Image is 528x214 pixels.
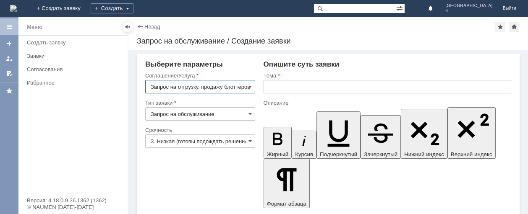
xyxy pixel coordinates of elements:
span: Опишите суть заявки [264,60,340,68]
div: Создать заявку [27,39,123,46]
div: Запрос на обслуживание / Создание заявки [137,37,520,45]
div: Описание [264,100,510,106]
span: 6 [445,8,493,13]
span: Жирный [267,151,289,157]
button: Верхний индекс [447,107,496,159]
span: Нижний индекс [404,151,444,157]
span: [GEOGRAPHIC_DATA] [445,3,493,8]
span: Зачеркнутый [364,151,397,157]
button: Формат абзаца [264,159,310,208]
a: Создать заявку [3,37,16,50]
a: Заявки [24,49,126,62]
button: Подчеркнутый [316,111,361,159]
img: logo [10,5,17,12]
button: Зачеркнутый [361,115,401,159]
a: Назад [144,23,160,30]
div: Заявки [27,53,123,59]
div: Версия: 4.18.0.9.26.1362 (1362) [27,198,119,203]
div: Согласования [27,66,123,72]
div: Создать [91,3,133,13]
div: Скрыть меню [123,22,133,32]
div: Меню [27,22,42,32]
a: Мои заявки [3,52,16,65]
div: Избранное [27,80,113,86]
a: Перейти на домашнюю страницу [10,5,17,12]
button: Курсив [292,131,316,159]
a: Согласования [24,63,126,76]
span: Расширенный поиск [396,4,405,12]
span: Подчеркнутый [320,151,357,157]
span: Верхний индекс [451,151,492,157]
div: Сделать домашней страницей [509,22,519,32]
button: Нижний индекс [401,109,447,159]
button: Жирный [264,127,292,159]
div: Тип заявки [145,100,254,106]
a: Мои согласования [3,67,16,80]
div: Тема [264,73,510,78]
div: Срочность [145,127,254,133]
span: Курсив [295,151,313,157]
span: Формат абзаца [267,201,306,207]
div: Добавить в избранное [495,22,505,32]
span: Выберите параметры [145,60,223,68]
div: © NAUMEN [DATE]-[DATE] [27,204,119,210]
a: Создать заявку [24,36,126,49]
div: Соглашение/Услуга [145,73,254,78]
